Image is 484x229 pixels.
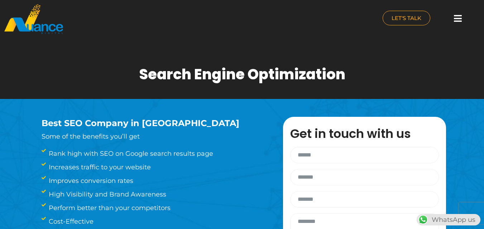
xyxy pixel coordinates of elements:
h1: Search Engine Optimization [139,66,345,83]
span: LET'S TALK [392,15,421,21]
span: Increases traffic to your website [47,162,151,172]
span: Improves conversion rates [47,176,133,186]
span: Rank high with SEO on Google search results page [47,149,213,159]
a: nuance-qatar_logo [4,4,239,35]
span: Perform better than your competitors [47,203,171,213]
div: Some of the benefits you’ll get [42,118,262,141]
h3: Best SEO Company in [GEOGRAPHIC_DATA] [42,118,262,129]
img: nuance-qatar_logo [4,4,64,35]
img: WhatsApp [417,214,429,225]
span: Cost-Effective [47,216,94,226]
div: WhatsApp us [417,214,480,225]
h3: Get in touch with us [290,128,446,140]
a: LET'S TALK [383,11,430,25]
span: High Visibility and Brand Awareness [47,189,166,199]
a: WhatsAppWhatsApp us [417,216,480,224]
